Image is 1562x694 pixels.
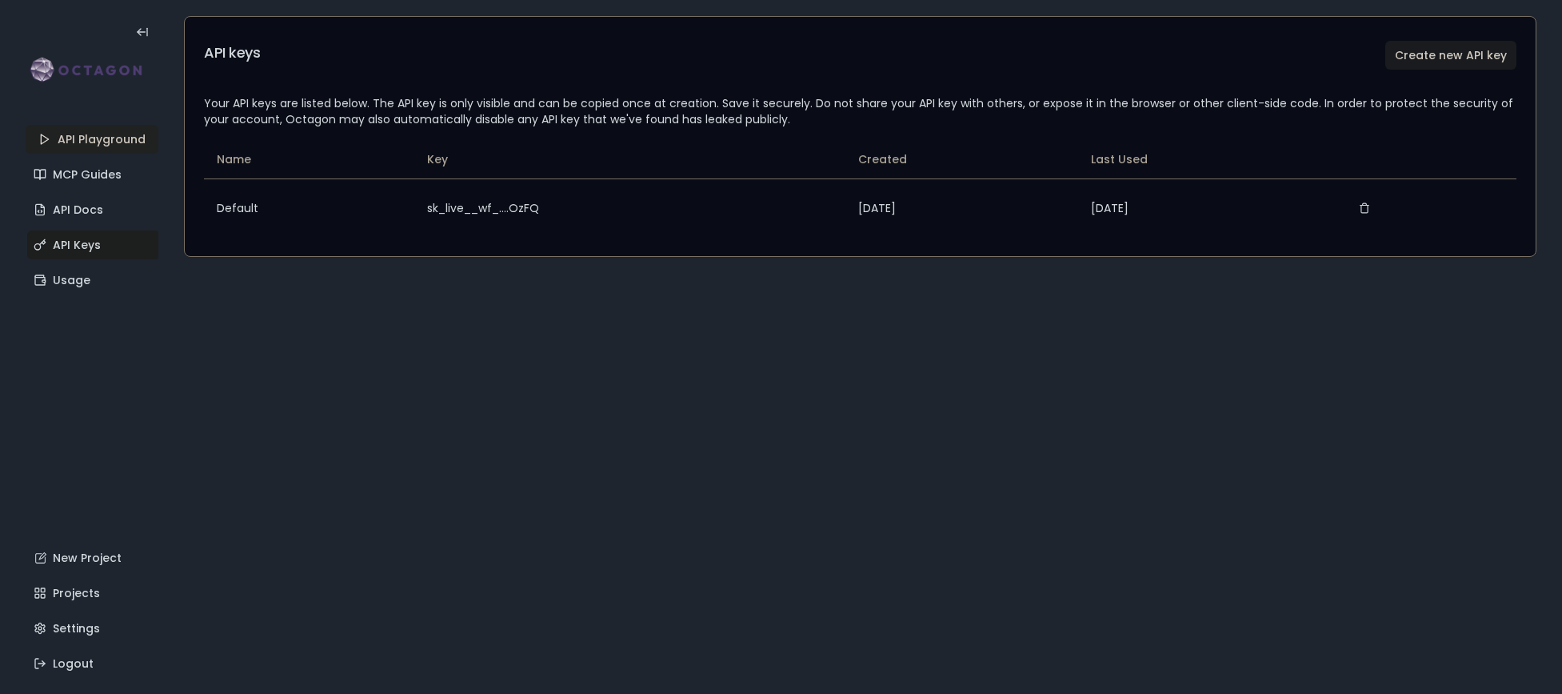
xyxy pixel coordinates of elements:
a: API Keys [27,231,160,259]
th: Name [204,140,414,179]
th: Last Used [1078,140,1336,179]
td: [DATE] [1078,179,1336,237]
a: Logout [27,649,160,678]
a: Settings [27,614,160,643]
th: Created [845,140,1078,179]
h3: API keys [204,42,260,64]
td: [DATE] [845,179,1078,237]
button: Create new API key [1385,41,1516,70]
a: MCP Guides [27,160,160,189]
img: logo-rect-yK7x_WSZ.svg [26,54,158,86]
td: sk_live__wf_....OzFQ [414,179,845,237]
a: API Playground [26,125,158,154]
a: API Docs [27,195,160,224]
div: Your API keys are listed below. The API key is only visible and can be copied once at creation. S... [204,95,1516,127]
a: New Project [27,544,160,572]
a: Usage [27,266,160,295]
th: Key [414,140,845,179]
a: Projects [27,579,160,608]
td: Default [204,179,414,237]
